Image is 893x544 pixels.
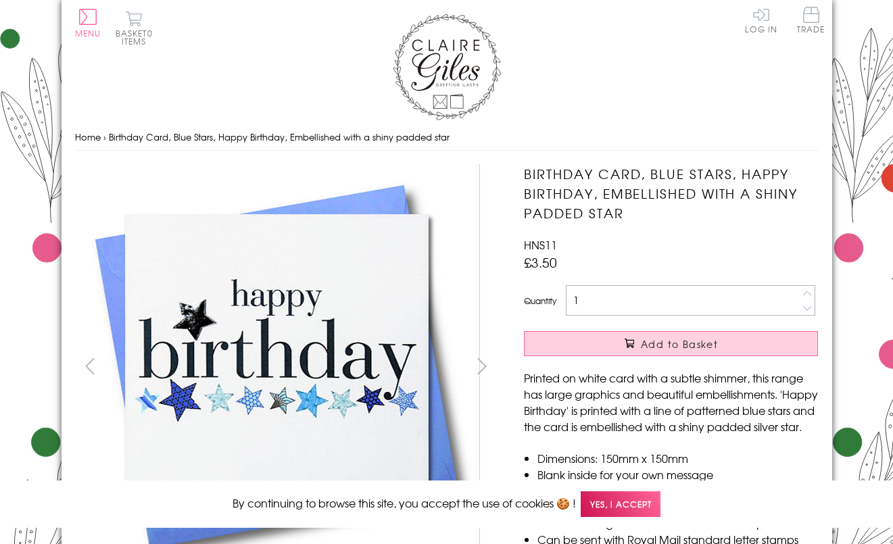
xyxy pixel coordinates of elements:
button: Basket0 items [116,11,153,45]
button: Menu [75,9,101,37]
button: next [466,351,497,381]
h1: Birthday Card, Blue Stars, Happy Birthday, Embellished with a shiny padded star [524,164,818,222]
button: prev [75,351,105,381]
img: Claire Giles Greetings Cards [393,14,501,120]
p: Printed on white card with a subtle shimmer, this range has large graphics and beautiful embellis... [524,370,818,435]
li: Dimensions: 150mm x 150mm [537,450,818,466]
a: Home [75,130,101,143]
a: Log In [745,7,777,33]
span: Birthday Card, Blue Stars, Happy Birthday, Embellished with a shiny padded star [109,130,450,143]
span: Trade [797,7,825,33]
span: 0 items [122,27,153,47]
span: › [103,130,106,143]
span: Add to Basket [641,337,718,351]
span: Yes, I accept [581,491,660,518]
span: Menu [75,27,101,39]
nav: breadcrumbs [75,124,819,151]
label: Quantity [524,295,556,307]
a: Trade [797,7,825,36]
li: Blank inside for your own message [537,466,818,483]
button: Add to Basket [524,331,818,356]
span: £3.50 [524,253,557,272]
span: HNS11 [524,237,557,253]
